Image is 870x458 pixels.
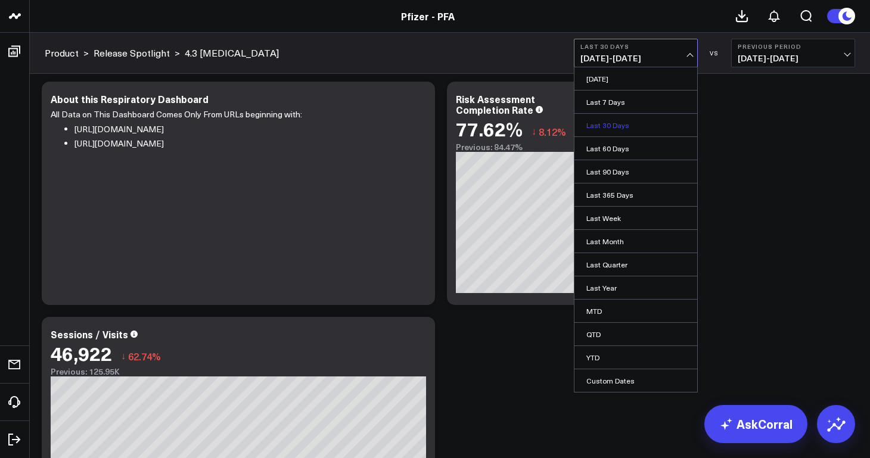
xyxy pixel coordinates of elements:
[94,46,180,60] div: >
[45,46,89,60] div: >
[74,136,417,151] li: [URL][DOMAIN_NAME]
[574,39,698,67] button: Last 30 Days[DATE]-[DATE]
[51,342,112,364] div: 46,922
[74,122,417,137] li: [URL][DOMAIN_NAME]
[456,92,535,116] div: Risk Assessment Completion Rate
[94,46,170,60] a: Release Spotlight
[539,125,566,138] span: 8.12%
[456,118,523,139] div: 77.62%
[121,348,126,364] span: ↓
[580,54,691,63] span: [DATE] - [DATE]
[51,107,417,122] p: All Data on This Dashboard Comes Only From URLs beginning with:
[45,46,79,60] a: Product
[574,183,697,206] a: Last 365 Days
[704,49,725,57] div: VS
[574,114,697,136] a: Last 30 Days
[574,276,697,299] a: Last Year
[574,369,697,392] a: Custom Dates
[731,39,855,67] button: Previous Period[DATE]-[DATE]
[580,43,691,50] b: Last 30 Days
[574,207,697,229] a: Last Week
[532,124,536,139] span: ↓
[185,46,279,60] a: 4.3 [MEDICAL_DATA]
[574,253,697,276] a: Last Quarter
[51,92,209,105] div: About this Respiratory Dashboard
[574,346,697,369] a: YTD
[574,67,697,90] a: [DATE]
[574,137,697,160] a: Last 60 Days
[574,300,697,322] a: MTD
[704,405,807,443] a: AskCorral
[51,328,128,341] div: Sessions / Visits
[574,323,697,345] a: QTD
[456,142,629,152] div: Previous: 84.47%
[738,54,849,63] span: [DATE] - [DATE]
[574,160,697,183] a: Last 90 Days
[574,230,697,253] a: Last Month
[51,367,426,376] div: Previous: 125.95K
[574,91,697,113] a: Last 7 Days
[738,43,849,50] b: Previous Period
[401,10,455,23] a: Pfizer - PFA
[128,350,161,363] span: 62.74%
